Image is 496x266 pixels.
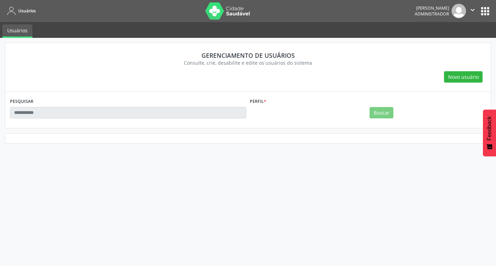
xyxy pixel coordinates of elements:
[444,71,483,83] button: Novo usuário
[483,109,496,156] button: Feedback - Mostrar pesquisa
[479,5,491,17] button: apps
[415,11,449,17] span: Administrador
[250,96,266,107] label: Perfil
[452,4,466,18] img: img
[448,73,479,81] span: Novo usuário
[2,24,32,38] a: Usuários
[466,4,479,18] button: 
[469,6,476,14] i: 
[415,5,449,11] div: [PERSON_NAME]
[10,96,33,107] label: PESQUISAR
[5,5,36,17] a: Usuários
[18,8,36,14] span: Usuários
[370,107,393,119] button: Buscar
[486,116,493,140] span: Feedback
[15,59,481,66] div: Consulte, crie, desabilite e edite os usuários do sistema
[15,52,481,59] div: Gerenciamento de usuários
